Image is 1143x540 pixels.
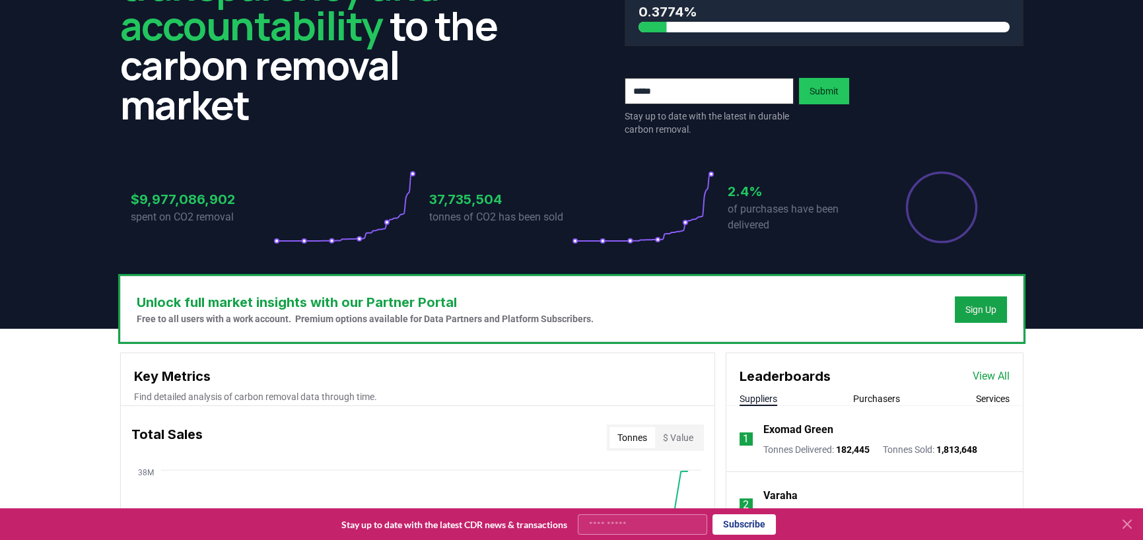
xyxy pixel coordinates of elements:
[131,424,203,451] h3: Total Sales
[429,209,572,225] p: tonnes of CO2 has been sold
[740,366,831,386] h3: Leaderboards
[134,390,701,403] p: Find detailed analysis of carbon removal data through time.
[743,431,749,447] p: 1
[134,366,701,386] h3: Key Metrics
[740,392,777,405] button: Suppliers
[743,497,749,513] p: 2
[728,182,870,201] h3: 2.4%
[965,303,996,316] a: Sign Up
[131,189,273,209] h3: $9,977,086,902
[763,422,833,438] a: Exomad Green
[639,2,1010,22] h3: 0.3774%
[955,296,1007,323] button: Sign Up
[655,427,701,448] button: $ Value
[429,189,572,209] h3: 37,735,504
[728,201,870,233] p: of purchases have been delivered
[799,78,849,104] button: Submit
[137,312,594,325] p: Free to all users with a work account. Premium options available for Data Partners and Platform S...
[137,468,153,477] tspan: 38M
[976,392,1010,405] button: Services
[625,110,794,136] p: Stay up to date with the latest in durable carbon removal.
[936,444,977,455] span: 1,813,648
[609,427,655,448] button: Tonnes
[905,170,979,244] div: Percentage of sales delivered
[973,368,1010,384] a: View All
[763,488,798,504] a: Varaha
[763,443,870,456] p: Tonnes Delivered :
[836,444,870,455] span: 182,445
[853,392,900,405] button: Purchasers
[131,209,273,225] p: spent on CO2 removal
[883,443,977,456] p: Tonnes Sold :
[137,292,594,312] h3: Unlock full market insights with our Partner Portal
